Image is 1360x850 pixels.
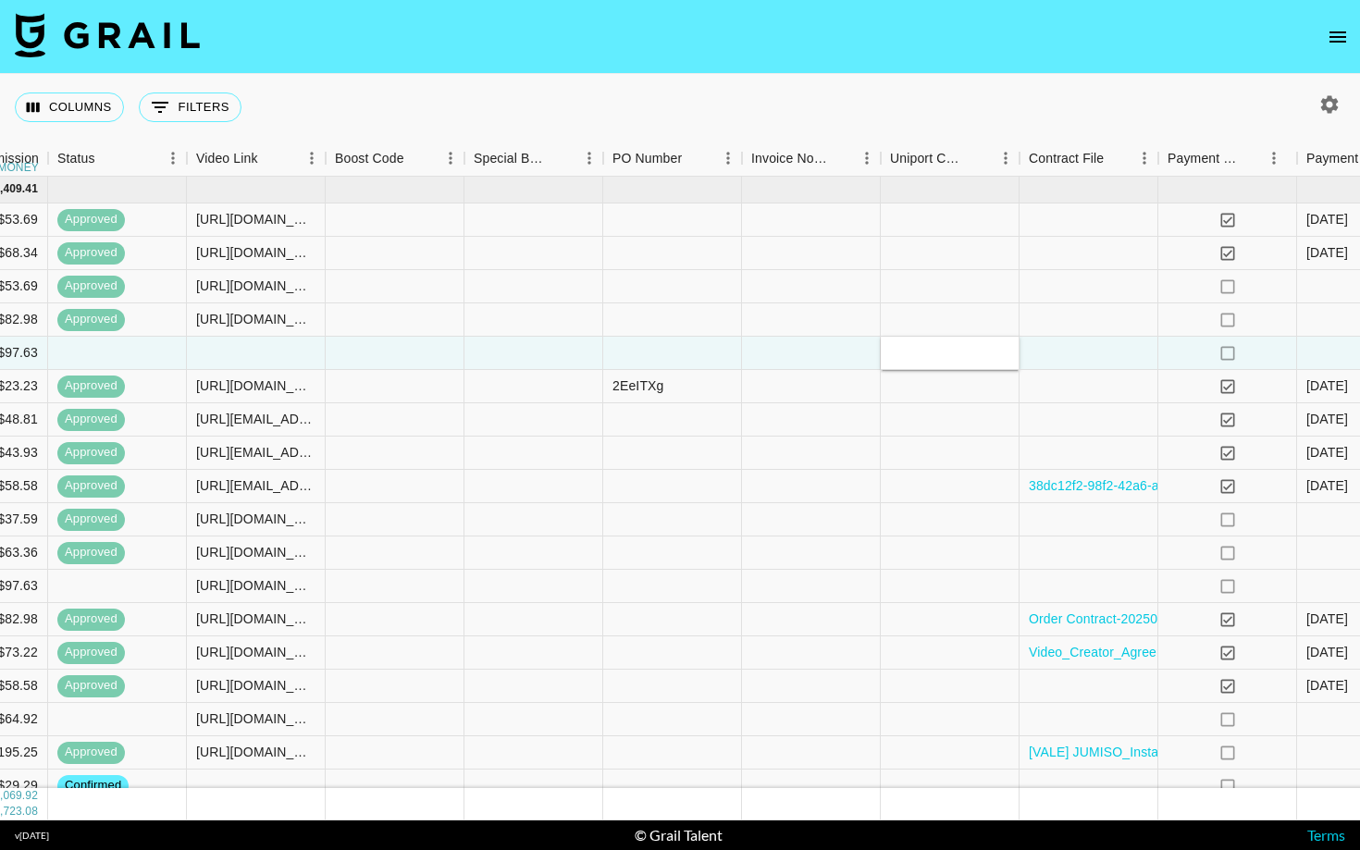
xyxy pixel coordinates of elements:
[57,277,125,295] span: approved
[890,141,966,177] div: Uniport Contact Email
[57,244,125,262] span: approved
[57,511,125,528] span: approved
[1306,676,1348,695] div: 07/08/2025
[464,141,603,177] div: Special Booking Type
[57,311,125,328] span: approved
[159,144,187,172] button: Menu
[298,144,326,172] button: Menu
[966,145,992,171] button: Sort
[751,141,827,177] div: Invoice Notes
[258,145,284,171] button: Sort
[196,410,315,428] div: https://www.tiktok.com/@maryamshai.kh/video/7534860996654025997?_r=1&_t=ZT-8ybjzTnlyy7
[714,144,742,172] button: Menu
[196,543,315,561] div: https://www.tiktok.com/@trisytre/video/7536667453850471736?_r=1&_t=ZS-8yk1CRvhxup
[635,826,723,844] div: © Grail Talent
[57,544,125,561] span: approved
[853,144,881,172] button: Menu
[1029,610,1202,628] a: Order Contract-20250626.pdf
[326,141,464,177] div: Boost Code
[57,377,125,395] span: approved
[742,141,881,177] div: Invoice Notes
[57,211,125,228] span: approved
[437,144,464,172] button: Menu
[196,643,315,661] div: https://www.tiktok.com/@ainomagdalena/video/7533298083069807894?is_from_webapp=1&sender_device=pc...
[95,145,121,171] button: Sort
[196,277,315,295] div: https://www.tiktok.com/@peaksons/video/7536325848274603286?_r=1&_t=ZN-8yiU8uTHIMo
[474,141,550,177] div: Special Booking Type
[335,141,404,177] div: Boost Code
[15,13,200,57] img: Grail Talent
[1307,826,1345,844] a: Terms
[1029,476,1318,495] a: 38dc12f2-98f2-42a6-a0d8-c009c252439a (1).png
[196,210,315,228] div: https://www.tiktok.com/@sagethomass/video/7533015213545622797?_t=ZT-8yTIxPnbfG2&_r=1
[1158,141,1297,177] div: Payment Sent
[1306,210,1348,228] div: 03/08/2025
[196,709,315,728] div: https://www.instagram.com/reel/DNA9GHqNfKe/?igsh=MTgxemk0MDZzcm5iZw==
[196,476,315,495] div: https://www.tiktok.com/@maryamshai.kh/video/7535935964103871757?_t=ZT-8ygfVoSws1n&_r=1
[992,144,1020,172] button: Menu
[1168,141,1240,177] div: Payment Sent
[575,144,603,172] button: Menu
[404,145,430,171] button: Sort
[196,443,315,462] div: https://www.tiktok.com/@maryamshai.kh/video/7535562511832075534?_r=1&_t=ZT-8yexX275YVy
[881,141,1020,177] div: Uniport Contact Email
[196,243,315,262] div: https://www.tiktok.com/@jungsanx/video/7533342784493784342?_r=1&_t=ZN-8yUn5iCNJIc
[1306,643,1348,661] div: 04/08/2025
[1104,145,1130,171] button: Sort
[1240,145,1266,171] button: Sort
[57,444,125,462] span: approved
[196,676,315,695] div: https://www.tiktok.com/@ainomagdalena/video/7534766364553186582?is_from_webapp=1&sender_device=pc...
[196,510,315,528] div: https://www.tiktok.com/@itslianna.s/video/7535257763891383574
[57,610,125,628] span: approved
[15,92,124,122] button: Select columns
[1306,243,1348,262] div: 04/08/2025
[57,644,125,661] span: approved
[612,376,664,395] div: 2EeITXg
[682,145,708,171] button: Sort
[1306,410,1348,428] div: 07/08/2025
[57,677,125,695] span: approved
[57,411,125,428] span: approved
[603,141,742,177] div: PO Number
[612,141,682,177] div: PO Number
[15,830,49,842] div: v [DATE]
[139,92,241,122] button: Show filters
[187,141,326,177] div: Video Link
[1306,610,1348,628] div: 04/08/2025
[196,141,258,177] div: Video Link
[1131,144,1158,172] button: Menu
[57,777,129,795] span: confirmed
[1306,476,1348,495] div: 11/08/2025
[1319,18,1356,55] button: open drawer
[1306,443,1348,462] div: 10/08/2025
[57,477,125,495] span: approved
[550,145,575,171] button: Sort
[57,744,125,761] span: approved
[1306,376,1348,395] div: 04/08/2025
[48,141,187,177] div: Status
[196,310,315,328] div: https://www.tiktok.com/@naarjesse/video/7534424660205718806?_t=ZN-8yZkQWqIwfG&_r=1
[827,145,853,171] button: Sort
[196,576,315,595] div: https://www.instagram.com/reel/DNI8eABS5VU/
[196,610,315,628] div: https://www.tiktok.com/@urbaewinnie/video/7533572926617029911?lang=fr
[196,743,315,761] div: https://www.tiktok.com/@x_ole4ka/video/7534336337462201606?_r=1&_t=ZM-8yZLkI1mx7N
[1029,141,1104,177] div: Contract File
[1260,144,1288,172] button: Menu
[196,376,315,395] div: https://www.tiktok.com/@swiftmarket_/video/7533299793565584662
[57,141,95,177] div: Status
[1020,141,1158,177] div: Contract File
